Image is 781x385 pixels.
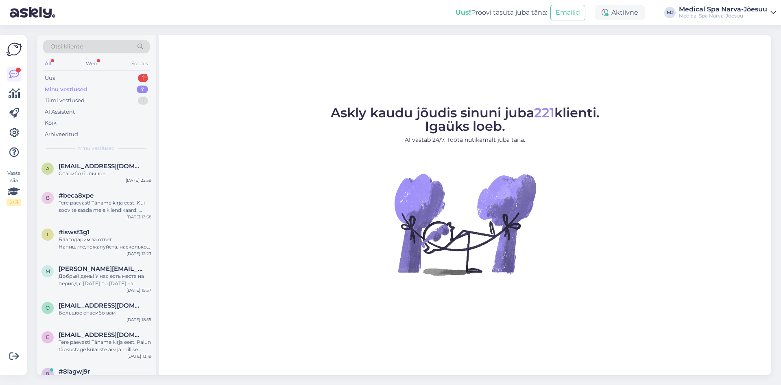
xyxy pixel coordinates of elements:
span: ots2013@msil.ru [59,302,143,309]
span: andreika90@mail.ru [59,163,143,170]
span: 221 [534,105,554,121]
div: Благодарим за ответ. Напишите,пожалуйста, насколько ночей планируете приехать и в какие даты? [59,236,151,251]
span: a [46,165,50,172]
div: Socials [130,58,150,69]
div: 2 / 3 [7,199,21,206]
div: Tere päevast! Täname kirja eest. Palun täpsustage külaliste arv ja millise programmi alusel plaan... [59,339,151,353]
div: [DATE] 15:57 [127,287,151,293]
div: Proovi tasuta juba täna: [456,8,547,18]
div: [DATE] 13:19 [127,353,151,359]
a: Medical Spa Narva-JõesuuMedical Spa Narva-Jõesuu [679,6,776,19]
div: [DATE] 12:23 [127,251,151,257]
div: Спасибо большое. [59,170,151,177]
span: Askly kaudu jõudis sinuni juba klienti. Igaüks loeb. [331,105,600,134]
div: Medical Spa Narva-Jõesuu [679,6,767,13]
span: #iswsf3g1 [59,229,89,236]
span: Otsi kliente [50,42,83,51]
span: 8 [46,371,49,377]
div: 1 [138,74,148,82]
span: #8iagwj9r [59,368,90,375]
span: #beca8xpe [59,192,94,199]
span: elle.reinhold1954@gmail.com [59,331,143,339]
div: [DATE] 22:59 [126,177,151,183]
div: MJ [664,7,676,18]
div: Большое спасибо вам [59,309,151,317]
img: Askly Logo [7,42,22,57]
span: o [46,305,50,311]
div: Medical Spa Narva-Jõesuu [679,13,767,19]
p: AI vastab 24/7. Tööta nutikamalt juba täna. [331,136,600,144]
span: m [46,268,50,274]
div: AI Assistent [45,108,75,116]
div: 1 [138,97,148,105]
div: Tiimi vestlused [45,97,85,105]
span: maria.poptsova@icloud.com [59,265,143,273]
div: [DATE] 18:55 [127,317,151,323]
div: Minu vestlused [45,86,87,94]
div: Aktiivne [595,5,645,20]
span: i [47,231,48,238]
img: No Chat active [392,151,538,297]
div: Tere päevast! Täname kirja eest. Kui soovite saada meie kliendikaardi, saate [PERSON_NAME] otse h... [59,199,151,214]
div: 7 [137,86,148,94]
span: Minu vestlused [78,145,115,152]
span: b [46,195,50,201]
div: [DATE] 13:58 [127,214,151,220]
div: Uus [45,74,55,82]
div: Vaata siia [7,169,21,206]
button: Emailid [550,5,585,20]
span: e [46,334,49,340]
div: Arhiveeritud [45,130,78,139]
div: Добрый день! У нас есть места на период с [DATE] по [DATE] на сеньорский оздоровительный пакет. В... [59,273,151,287]
div: Web [84,58,98,69]
b: Uus! [456,9,471,16]
div: Kõik [45,119,57,127]
div: All [43,58,52,69]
